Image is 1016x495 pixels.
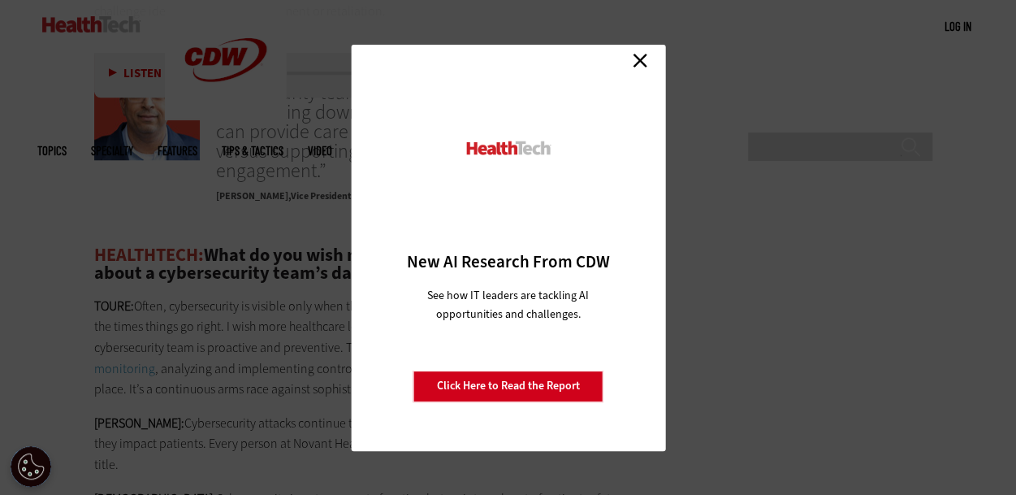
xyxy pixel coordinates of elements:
a: Click Here to Read the Report [413,371,603,402]
h3: New AI Research From CDW [379,250,637,273]
img: HealthTech_0.png [464,140,552,157]
a: Close [628,49,652,73]
div: Cookie Settings [11,446,51,487]
button: Open Preferences [11,446,51,487]
p: See how IT leaders are tackling AI opportunities and challenges. [408,286,608,323]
